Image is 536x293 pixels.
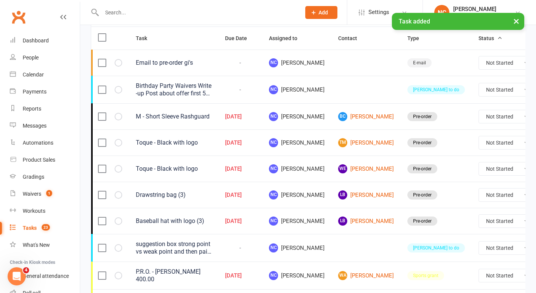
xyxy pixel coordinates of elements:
[10,220,80,237] a: Tasks 23
[10,168,80,185] a: Gradings
[23,242,50,248] div: What's New
[10,32,80,49] a: Dashboard
[46,190,52,196] span: 1
[23,191,41,197] div: Waivers
[23,273,69,279] div: General attendance
[8,267,26,285] iframe: Intercom live chat
[23,157,55,163] div: Product Sales
[23,72,44,78] div: Calendar
[23,208,45,214] div: Workouts
[23,225,37,231] div: Tasks
[9,8,28,26] a: Clubworx
[10,83,80,100] a: Payments
[23,89,47,95] div: Payments
[23,267,29,273] span: 4
[23,37,49,44] div: Dashboard
[10,151,80,168] a: Product Sales
[10,268,80,285] a: General attendance kiosk mode
[23,55,39,61] div: People
[10,185,80,203] a: Waivers 1
[510,13,523,29] button: ×
[23,140,53,146] div: Automations
[23,106,41,112] div: Reports
[392,13,524,30] div: Task added
[10,66,80,83] a: Calendar
[42,224,50,231] span: 23
[10,100,80,117] a: Reports
[10,237,80,254] a: What's New
[23,174,44,180] div: Gradings
[10,49,80,66] a: People
[10,203,80,220] a: Workouts
[10,117,80,134] a: Messages
[10,134,80,151] a: Automations
[23,123,47,129] div: Messages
